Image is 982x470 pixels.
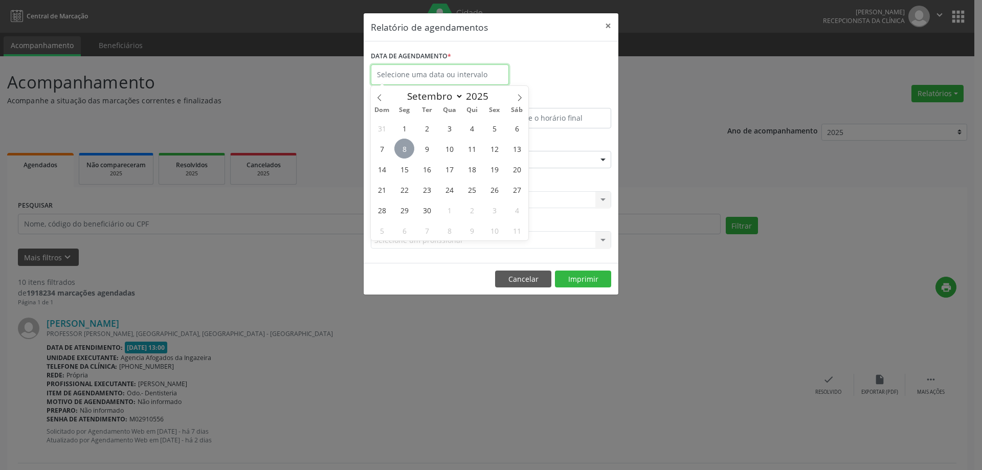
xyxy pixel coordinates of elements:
span: Setembro 4, 2025 [462,118,482,138]
span: Sex [483,107,506,114]
span: Setembro 7, 2025 [372,139,392,159]
span: Setembro 11, 2025 [462,139,482,159]
h5: Relatório de agendamentos [371,20,488,34]
span: Setembro 24, 2025 [439,180,459,199]
input: Year [463,89,497,103]
span: Setembro 20, 2025 [507,159,527,179]
span: Outubro 9, 2025 [462,220,482,240]
span: Agosto 31, 2025 [372,118,392,138]
span: Setembro 26, 2025 [484,180,504,199]
span: Setembro 3, 2025 [439,118,459,138]
select: Month [402,89,463,103]
span: Outubro 4, 2025 [507,200,527,220]
span: Setembro 23, 2025 [417,180,437,199]
span: Qui [461,107,483,114]
span: Outubro 2, 2025 [462,200,482,220]
span: Setembro 28, 2025 [372,200,392,220]
button: Cancelar [495,271,551,288]
span: Outubro 1, 2025 [439,200,459,220]
button: Close [598,13,618,38]
span: Dom [371,107,393,114]
span: Setembro 8, 2025 [394,139,414,159]
span: Setembro 10, 2025 [439,139,459,159]
span: Outubro 7, 2025 [417,220,437,240]
span: Setembro 5, 2025 [484,118,504,138]
span: Setembro 25, 2025 [462,180,482,199]
span: Setembro 14, 2025 [372,159,392,179]
span: Setembro 19, 2025 [484,159,504,179]
span: Setembro 17, 2025 [439,159,459,179]
span: Setembro 30, 2025 [417,200,437,220]
span: Outubro 3, 2025 [484,200,504,220]
span: Setembro 22, 2025 [394,180,414,199]
span: Outubro 5, 2025 [372,220,392,240]
span: Setembro 12, 2025 [484,139,504,159]
input: Selecione o horário final [494,108,611,128]
span: Setembro 16, 2025 [417,159,437,179]
span: Setembro 15, 2025 [394,159,414,179]
span: Outubro 11, 2025 [507,220,527,240]
span: Setembro 29, 2025 [394,200,414,220]
span: Setembro 2, 2025 [417,118,437,138]
span: Seg [393,107,416,114]
span: Setembro 6, 2025 [507,118,527,138]
span: Sáb [506,107,528,114]
span: Outubro 10, 2025 [484,220,504,240]
label: ATÉ [494,92,611,108]
label: DATA DE AGENDAMENTO [371,49,451,64]
span: Setembro 27, 2025 [507,180,527,199]
span: Setembro 13, 2025 [507,139,527,159]
span: Ter [416,107,438,114]
span: Setembro 18, 2025 [462,159,482,179]
span: Setembro 9, 2025 [417,139,437,159]
span: Outubro 6, 2025 [394,220,414,240]
span: Setembro 21, 2025 [372,180,392,199]
span: Qua [438,107,461,114]
input: Selecione uma data ou intervalo [371,64,509,85]
span: Outubro 8, 2025 [439,220,459,240]
button: Imprimir [555,271,611,288]
span: Setembro 1, 2025 [394,118,414,138]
